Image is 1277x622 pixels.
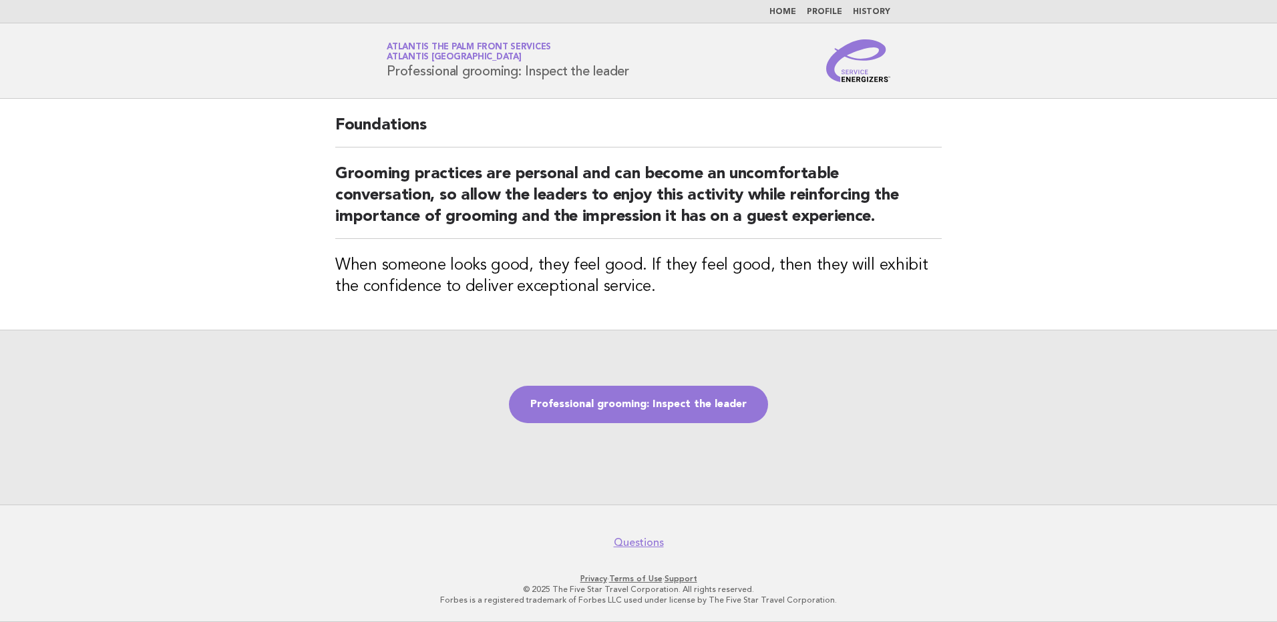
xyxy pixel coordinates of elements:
[853,8,890,16] a: History
[230,584,1047,595] p: © 2025 The Five Star Travel Corporation. All rights reserved.
[614,536,664,549] a: Questions
[230,573,1047,584] p: · ·
[580,574,607,583] a: Privacy
[769,8,796,16] a: Home
[230,595,1047,605] p: Forbes is a registered trademark of Forbes LLC used under license by The Five Star Travel Corpora...
[335,115,942,147] h2: Foundations
[387,43,551,61] a: Atlantis The Palm Front ServicesAtlantis [GEOGRAPHIC_DATA]
[609,574,663,583] a: Terms of Use
[665,574,697,583] a: Support
[807,8,842,16] a: Profile
[387,53,522,62] span: Atlantis [GEOGRAPHIC_DATA]
[387,43,629,78] h1: Professional grooming: Inspect the leader
[826,39,890,82] img: Service Energizers
[509,386,768,423] a: Professional grooming: Inspect the leader
[335,255,942,298] h3: When someone looks good, they feel good. If they feel good, then they will exhibit the confidence...
[335,164,942,239] h2: Grooming practices are personal and can become an uncomfortable conversation, so allow the leader...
